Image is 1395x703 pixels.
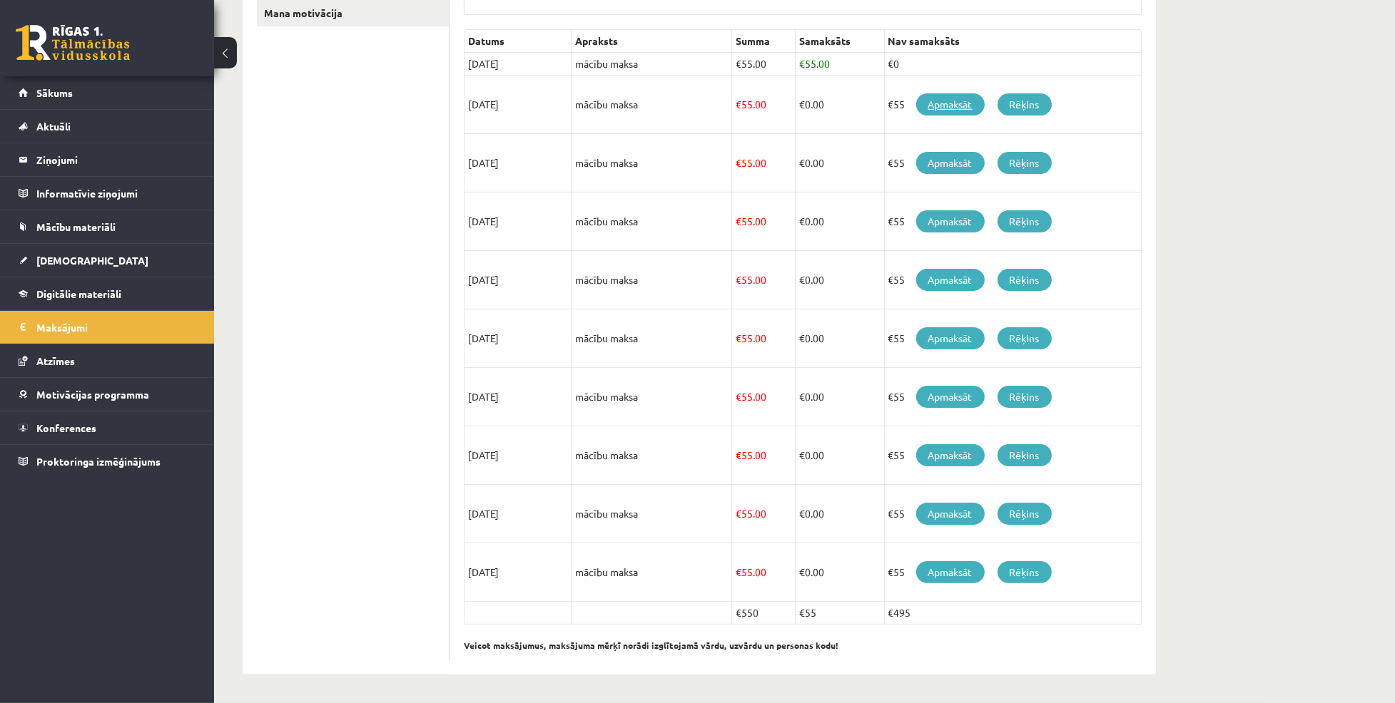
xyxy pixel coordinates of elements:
td: [DATE] [465,485,572,543]
td: [DATE] [465,309,572,368]
a: Rīgas 1. Tālmācības vidusskola [16,25,130,61]
a: Apmaksāt [916,444,985,466]
td: 0.00 [795,76,884,134]
span: Motivācijas programma [36,388,149,401]
span: Mācību materiāli [36,220,116,233]
th: Nav samaksāts [884,30,1141,53]
span: € [736,565,741,578]
td: €55 [884,134,1141,193]
td: [DATE] [465,426,572,485]
th: Datums [465,30,572,53]
td: 55.00 [732,368,796,426]
td: €550 [732,602,796,625]
a: Digitālie materiāli [19,277,196,310]
td: €55 [884,485,1141,543]
td: mācību maksa [572,426,732,485]
td: mācību maksa [572,193,732,251]
span: € [736,448,741,461]
td: €55 [884,426,1141,485]
a: Motivācijas programma [19,378,196,411]
td: 0.00 [795,193,884,251]
a: Apmaksāt [916,386,985,408]
span: Sākums [36,86,73,99]
td: mācību maksa [572,309,732,368]
span: € [736,273,741,286]
a: Ziņojumi [19,143,196,176]
a: Rēķins [998,93,1052,116]
td: 0.00 [795,251,884,309]
span: Aktuāli [36,120,71,133]
td: [DATE] [465,76,572,134]
span: € [799,156,805,169]
span: € [799,332,805,344]
a: Rēķins [998,386,1052,408]
a: Apmaksāt [916,93,985,116]
td: 55.00 [732,53,796,76]
td: [DATE] [465,193,572,251]
span: € [736,57,741,70]
td: mācību maksa [572,543,732,602]
span: € [736,98,741,111]
td: 0.00 [795,485,884,543]
span: Digitālie materiāli [36,287,121,300]
td: mācību maksa [572,53,732,76]
th: Summa [732,30,796,53]
legend: Maksājumi [36,311,196,344]
td: 0.00 [795,134,884,193]
a: Apmaksāt [916,561,985,583]
a: Informatīvie ziņojumi [19,177,196,210]
legend: Ziņojumi [36,143,196,176]
td: €55 [884,368,1141,426]
a: Rēķins [998,152,1052,174]
td: €55 [884,251,1141,309]
span: € [736,390,741,403]
a: Atzīmes [19,344,196,377]
span: € [799,273,805,286]
a: Aktuāli [19,110,196,143]
span: € [799,507,805,520]
span: Konferences [36,421,96,434]
a: Apmaksāt [916,327,985,349]
a: Rēķins [998,210,1052,232]
span: € [799,215,805,227]
td: 55.00 [732,251,796,309]
td: €55 [884,193,1141,251]
td: €495 [884,602,1141,625]
td: [DATE] [465,251,572,309]
td: 0.00 [795,426,884,485]
legend: Informatīvie ziņojumi [36,177,196,210]
span: € [799,448,805,461]
td: mācību maksa [572,485,732,543]
span: Atzīmes [36,354,75,367]
a: Konferences [19,411,196,444]
a: Proktoringa izmēģinājums [19,445,196,478]
td: 55.00 [732,193,796,251]
span: € [736,332,741,344]
td: 0.00 [795,309,884,368]
a: Apmaksāt [916,210,985,232]
b: Veicot maksājumus, maksājuma mērķī norādi izglītojamā vārdu, uzvārdu un personas kodu! [464,640,838,651]
a: Maksājumi [19,311,196,344]
a: Rēķins [998,561,1052,583]
a: Rēķins [998,327,1052,349]
a: Mācību materiāli [19,210,196,243]
td: [DATE] [465,368,572,426]
td: €55 [884,309,1141,368]
th: Samaksāts [795,30,884,53]
td: mācību maksa [572,134,732,193]
td: 0.00 [795,543,884,602]
td: 55.00 [732,76,796,134]
span: € [736,507,741,520]
th: Apraksts [572,30,732,53]
span: [DEMOGRAPHIC_DATA] [36,254,148,267]
span: € [799,98,805,111]
td: €55 [884,76,1141,134]
a: Rēķins [998,269,1052,291]
a: Rēķins [998,444,1052,466]
td: [DATE] [465,134,572,193]
a: Apmaksāt [916,503,985,525]
td: 55.00 [732,543,796,602]
span: Proktoringa izmēģinājums [36,455,161,468]
span: € [799,390,805,403]
td: 55.00 [732,485,796,543]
